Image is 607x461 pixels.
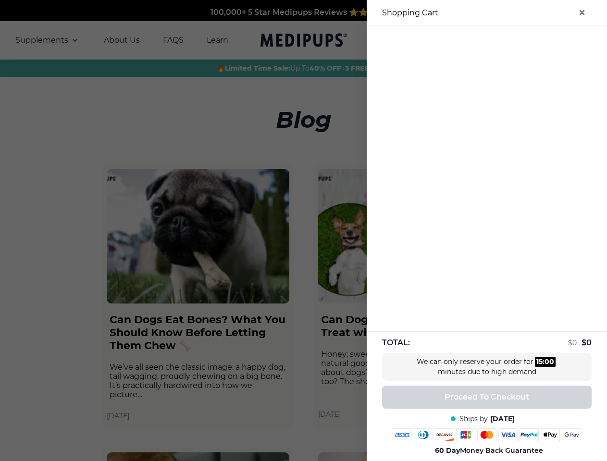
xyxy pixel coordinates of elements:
[535,357,556,367] div: :
[545,357,554,367] div: 00
[414,428,433,441] img: diners-club
[562,428,581,441] img: google
[477,428,496,441] img: mastercard
[568,339,577,347] span: $ 0
[541,428,560,441] img: apple
[459,414,488,424] span: Ships by
[572,3,592,22] button: close-cart
[393,428,412,441] img: amex
[435,428,454,441] img: discover
[415,357,559,377] div: We can only reserve your order for minutes due to high demand
[382,8,438,17] h3: Shopping Cart
[490,414,515,424] span: [DATE]
[435,446,460,455] strong: 60 Day
[435,446,543,455] span: Money Back Guarantee
[520,428,539,441] img: paypal
[382,338,410,348] span: TOTAL:
[582,338,592,347] span: $ 0
[498,428,518,441] img: visa
[536,357,543,367] div: 15
[456,428,475,441] img: jcb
